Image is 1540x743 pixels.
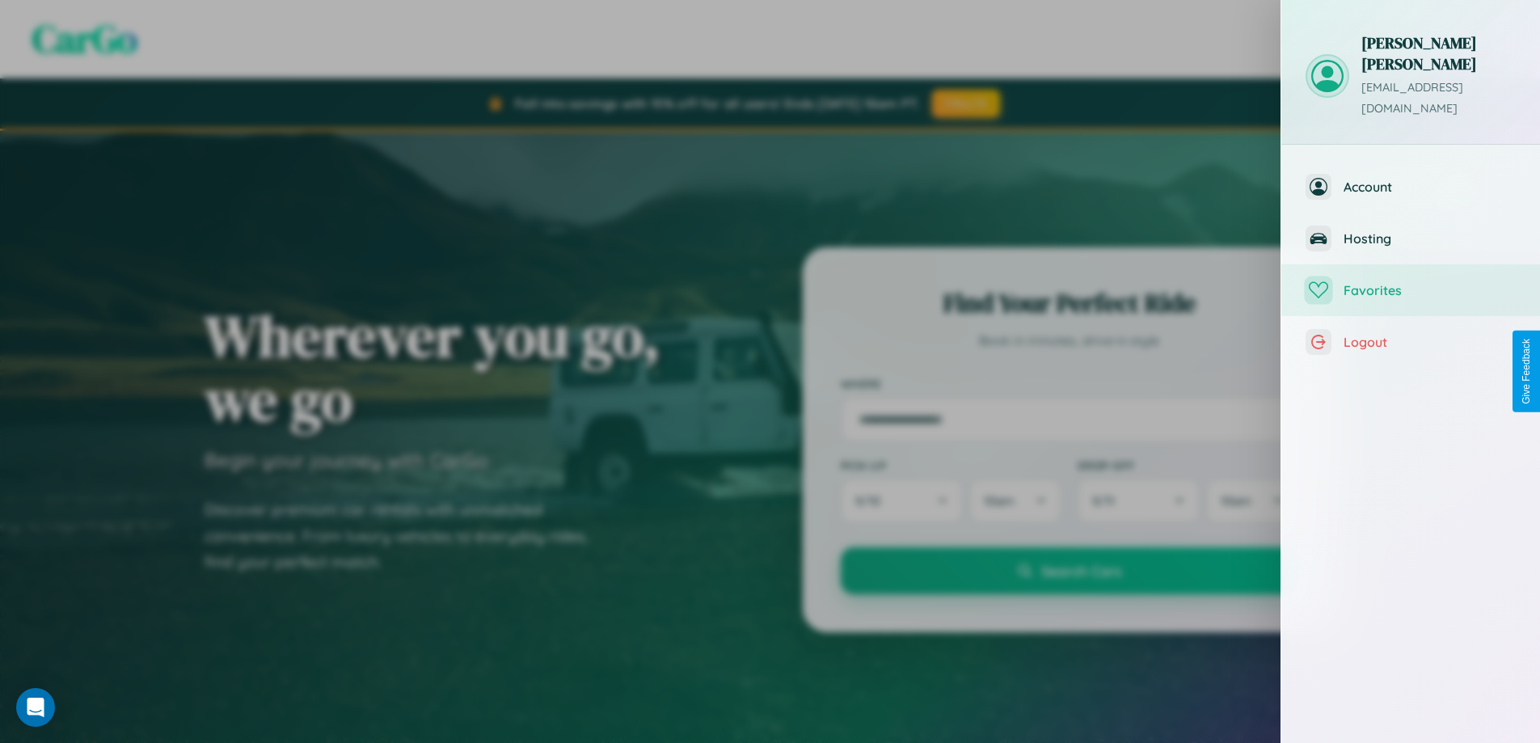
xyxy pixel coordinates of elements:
span: Favorites [1344,282,1516,298]
div: Open Intercom Messenger [16,688,55,727]
button: Account [1281,161,1540,213]
span: Logout [1344,334,1516,350]
button: Hosting [1281,213,1540,264]
h3: [PERSON_NAME] [PERSON_NAME] [1361,32,1516,74]
span: Hosting [1344,230,1516,247]
button: Logout [1281,316,1540,368]
button: Favorites [1281,264,1540,316]
div: Give Feedback [1521,339,1532,404]
p: [EMAIL_ADDRESS][DOMAIN_NAME] [1361,78,1516,120]
span: Account [1344,179,1516,195]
